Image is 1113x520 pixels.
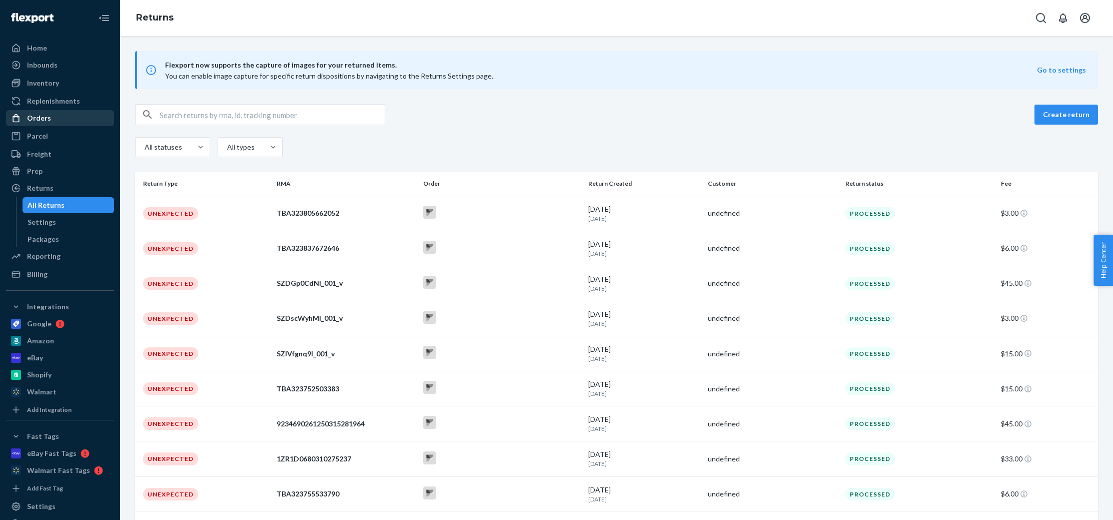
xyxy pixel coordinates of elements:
[588,449,699,468] div: [DATE]
[143,207,198,220] div: Unexpected
[708,208,837,218] div: undefined
[27,465,90,475] div: Walmart Fast Tags
[6,404,114,416] a: Add Integration
[6,248,114,264] a: Reporting
[588,354,699,363] p: [DATE]
[708,349,837,359] div: undefined
[997,476,1098,511] td: $6.00
[6,384,114,400] a: Walmart
[845,382,895,395] div: Processed
[27,302,69,312] div: Integrations
[143,347,198,360] div: Unexpected
[227,142,253,152] div: All types
[136,12,174,23] a: Returns
[588,379,699,398] div: [DATE]
[27,149,52,159] div: Freight
[997,301,1098,336] td: $3.00
[6,333,114,349] a: Amazon
[277,489,415,499] div: TBA323755533790
[135,172,273,196] th: Return Type
[6,180,114,196] a: Returns
[277,278,415,288] div: SZDGp0CdNl_001_v
[997,406,1098,441] td: $45.00
[588,239,699,258] div: [DATE]
[27,387,57,397] div: Walmart
[588,459,699,468] p: [DATE]
[845,417,895,430] div: Processed
[1093,235,1113,286] button: Help Center
[588,344,699,363] div: [DATE]
[27,131,48,141] div: Parcel
[6,266,114,282] a: Billing
[27,78,59,88] div: Inventory
[143,312,198,325] div: Unexpected
[6,93,114,109] a: Replenishments
[841,172,997,196] th: Return status
[27,501,56,511] div: Settings
[704,172,841,196] th: Customer
[1075,8,1095,28] button: Open account menu
[23,197,115,213] a: All Returns
[165,72,493,80] span: You can enable image capture for specific return dispositions by navigating to the Returns Settin...
[277,208,415,218] div: TBA323805662052
[27,484,63,492] div: Add Fast Tag
[27,336,54,346] div: Amazon
[27,183,54,193] div: Returns
[584,172,703,196] th: Return Created
[277,349,415,359] div: SZlVfgnq9l_001_v
[708,313,837,323] div: undefined
[708,384,837,394] div: undefined
[165,59,1037,71] span: Flexport now supports the capture of images for your returned items.
[27,60,58,70] div: Inbounds
[588,204,699,223] div: [DATE]
[708,278,837,288] div: undefined
[128,4,182,33] ol: breadcrumbs
[143,277,198,290] div: Unexpected
[6,128,114,144] a: Parcel
[1031,8,1051,28] button: Open Search Box
[1053,8,1073,28] button: Open notifications
[277,454,415,464] div: 1ZR1D0680310275237
[23,231,115,247] a: Packages
[588,284,699,293] p: [DATE]
[28,217,56,227] div: Settings
[6,482,114,494] a: Add Fast Tag
[143,382,198,395] div: Unexpected
[997,371,1098,406] td: $15.00
[845,347,895,360] div: Processed
[6,367,114,383] a: Shopify
[1037,65,1086,75] button: Go to settings
[27,353,43,363] div: eBay
[997,231,1098,266] td: $6.00
[6,350,114,366] a: eBay
[708,454,837,464] div: undefined
[11,13,54,23] img: Flexport logo
[6,163,114,179] a: Prep
[6,299,114,315] button: Integrations
[845,242,895,255] div: Processed
[28,200,65,210] div: All Returns
[588,495,699,503] p: [DATE]
[6,110,114,126] a: Orders
[143,242,198,255] div: Unexpected
[277,243,415,253] div: TBA323837672646
[277,384,415,394] div: TBA323752503383
[845,312,895,325] div: Processed
[27,405,72,414] div: Add Integration
[27,113,51,123] div: Orders
[27,251,61,261] div: Reporting
[997,441,1098,476] td: $33.00
[143,488,198,500] div: Unexpected
[588,424,699,433] p: [DATE]
[1034,105,1098,125] button: Create return
[588,309,699,328] div: [DATE]
[997,266,1098,301] td: $45.00
[27,43,47,53] div: Home
[27,166,43,176] div: Prep
[277,419,415,429] div: 9234690261250315281964
[143,452,198,465] div: Unexpected
[708,419,837,429] div: undefined
[6,316,114,332] a: Google
[6,462,114,478] a: Walmart Fast Tags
